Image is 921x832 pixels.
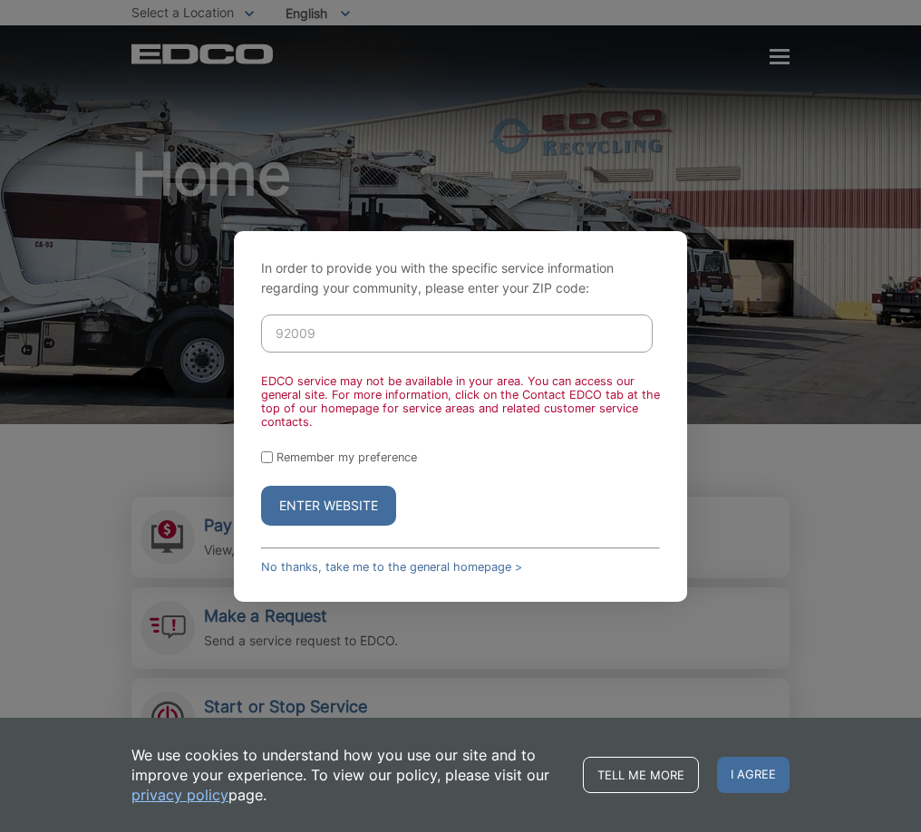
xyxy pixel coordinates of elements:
[276,450,417,464] label: Remember my preference
[261,560,522,574] a: No thanks, take me to the general homepage >
[131,745,565,805] p: We use cookies to understand how you use our site and to improve your experience. To view our pol...
[261,374,660,429] div: EDCO service may not be available in your area. You can access our general site. For more informa...
[261,486,396,526] button: Enter Website
[583,757,699,793] a: Tell me more
[131,785,228,805] a: privacy policy
[717,757,790,793] span: I agree
[261,314,653,353] input: Enter ZIP Code
[261,258,660,298] p: In order to provide you with the specific service information regarding your community, please en...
